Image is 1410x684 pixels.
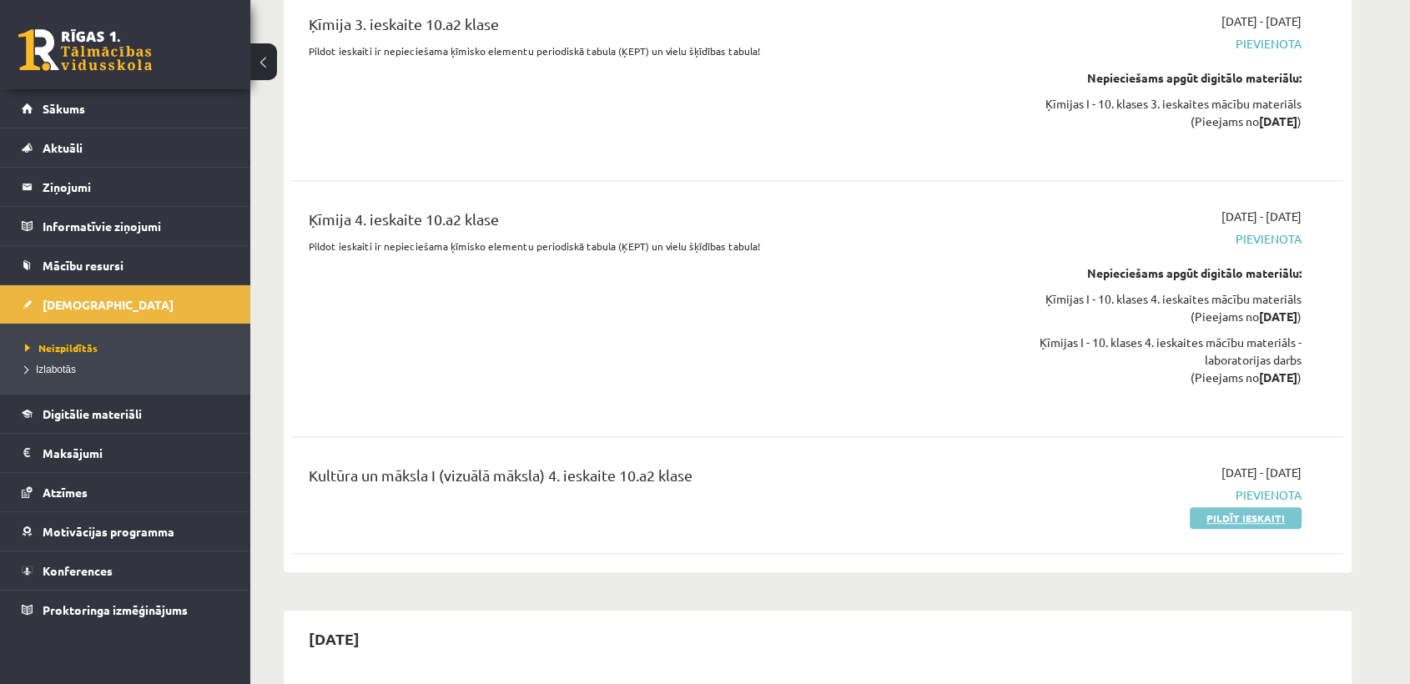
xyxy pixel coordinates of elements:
[43,434,229,472] legend: Maksājumi
[43,168,229,206] legend: Ziņojumi
[22,473,229,511] a: Atzīmes
[1221,13,1302,30] span: [DATE] - [DATE]
[987,290,1302,325] div: Ķīmijas I - 10. klases 4. ieskaites mācību materiāls (Pieejams no )
[43,297,174,312] span: [DEMOGRAPHIC_DATA]
[309,464,962,495] div: Kultūra un māksla I (vizuālā māksla) 4. ieskaite 10.a2 klase
[18,29,152,71] a: Rīgas 1. Tālmācības vidusskola
[987,95,1302,130] div: Ķīmijas I - 10. klases 3. ieskaites mācību materiāls (Pieejams no )
[1221,208,1302,225] span: [DATE] - [DATE]
[22,591,229,629] a: Proktoringa izmēģinājums
[25,341,98,355] span: Neizpildītās
[987,230,1302,248] span: Pievienota
[309,13,962,43] div: Ķīmija 3. ieskaite 10.a2 klase
[22,512,229,551] a: Motivācijas programma
[22,89,229,128] a: Sākums
[309,43,962,58] p: Pildot ieskaiti ir nepieciešama ķīmisko elementu periodiskā tabula (ĶEPT) un vielu šķīdības tabula!
[309,208,962,239] div: Ķīmija 4. ieskaite 10.a2 klase
[22,551,229,590] a: Konferences
[987,486,1302,504] span: Pievienota
[22,128,229,167] a: Aktuāli
[1259,309,1297,324] strong: [DATE]
[987,264,1302,282] div: Nepieciešams apgūt digitālo materiālu:
[22,246,229,284] a: Mācību resursi
[25,364,76,375] span: Izlabotās
[43,406,142,421] span: Digitālie materiāli
[22,395,229,433] a: Digitālie materiāli
[1259,370,1297,385] strong: [DATE]
[25,340,234,355] a: Neizpildītās
[1259,113,1297,128] strong: [DATE]
[1221,464,1302,481] span: [DATE] - [DATE]
[43,485,88,500] span: Atzīmes
[22,285,229,324] a: [DEMOGRAPHIC_DATA]
[43,602,188,617] span: Proktoringa izmēģinājums
[309,239,962,254] p: Pildot ieskaiti ir nepieciešama ķīmisko elementu periodiskā tabula (ĶEPT) un vielu šķīdības tabula!
[22,168,229,206] a: Ziņojumi
[987,35,1302,53] span: Pievienota
[22,207,229,245] a: Informatīvie ziņojumi
[43,524,174,539] span: Motivācijas programma
[1190,507,1302,529] a: Pildīt ieskaiti
[25,362,234,377] a: Izlabotās
[43,258,123,273] span: Mācību resursi
[292,619,376,658] h2: [DATE]
[43,207,229,245] legend: Informatīvie ziņojumi
[987,69,1302,87] div: Nepieciešams apgūt digitālo materiālu:
[43,101,85,116] span: Sākums
[43,563,113,578] span: Konferences
[22,434,229,472] a: Maksājumi
[43,140,83,155] span: Aktuāli
[987,334,1302,386] div: Ķīmijas I - 10. klases 4. ieskaites mācību materiāls - laboratorijas darbs (Pieejams no )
